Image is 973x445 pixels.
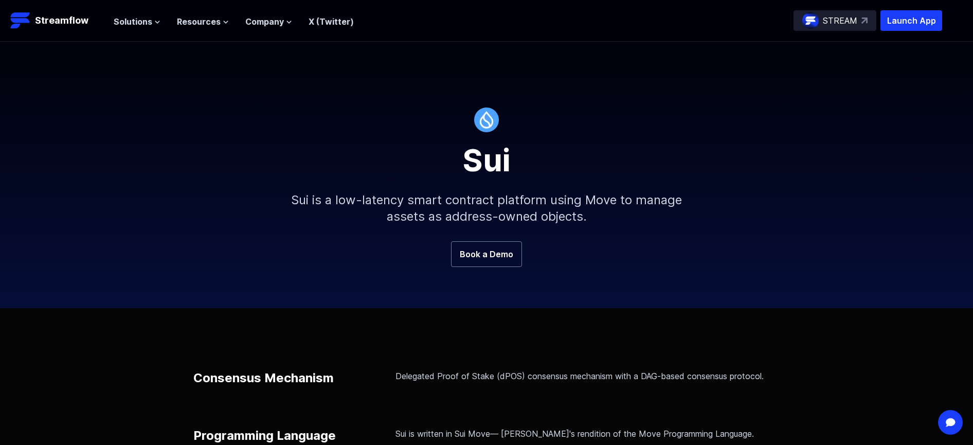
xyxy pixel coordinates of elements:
[451,241,522,267] a: Book a Demo
[245,15,284,28] span: Company
[10,10,103,31] a: Streamflow
[10,10,31,31] img: Streamflow Logo
[240,132,733,175] h1: Sui
[114,15,160,28] button: Solutions
[177,15,221,28] span: Resources
[880,10,942,31] button: Launch App
[245,15,292,28] button: Company
[265,175,708,241] p: Sui is a low-latency smart contract platform using Move to manage assets as address-owned objects.
[114,15,152,28] span: Solutions
[474,108,499,132] img: Sui
[794,10,876,31] a: STREAM
[938,410,963,435] div: Open Intercom Messenger
[309,16,354,27] a: X (Twitter)
[395,428,780,440] p: Sui is written in Sui Move— [PERSON_NAME]'s rendition of the Move Programming Language.
[861,17,868,24] img: top-right-arrow.svg
[395,370,780,382] p: Delegated Proof of Stake (dPOS) consensus mechanism with a DAG-based consensus protocol.
[193,370,334,386] p: Consensus Mechanism
[35,13,88,28] p: Streamflow
[193,428,336,444] p: Programming Language
[177,15,229,28] button: Resources
[823,14,857,27] p: STREAM
[802,12,819,29] img: streamflow-logo-circle.png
